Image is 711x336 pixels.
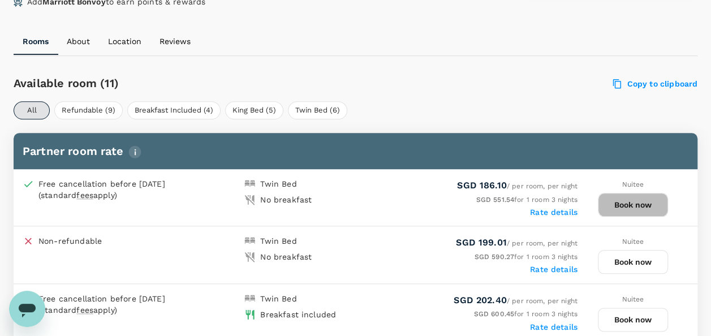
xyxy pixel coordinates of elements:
p: Location [108,36,141,47]
span: / per room, per night [456,239,578,247]
label: Copy to clipboard [613,79,697,89]
button: Refundable (9) [54,101,123,119]
div: No breakfast [260,194,312,205]
span: Nuitee [622,295,644,303]
img: double-bed-icon [244,178,256,189]
button: Book now [598,193,668,217]
div: Free cancellation before [DATE] (standard apply) [38,178,244,201]
button: King Bed (5) [225,101,283,119]
div: Breakfast included [260,309,336,320]
span: fees [76,305,93,315]
span: SGD 551.54 [476,196,514,204]
iframe: Button to launch messaging window [9,291,45,327]
h6: Partner room rate [23,142,688,160]
button: Breakfast Included (4) [127,101,221,119]
p: Non-refundable [38,235,102,247]
span: Nuitee [622,180,644,188]
label: Rate details [530,322,578,331]
span: for 1 room 3 nights [476,196,577,204]
span: SGD 590.27 [474,253,514,261]
p: About [67,36,90,47]
p: Rooms [23,36,49,47]
button: Twin Bed (6) [288,101,347,119]
button: Book now [598,250,668,274]
p: Reviews [160,36,191,47]
div: Twin Bed [260,293,296,304]
label: Rate details [530,265,578,274]
span: SGD 199.01 [456,237,507,248]
span: SGD 186.10 [457,180,507,191]
div: Twin Bed [260,178,296,189]
img: double-bed-icon [244,235,256,247]
span: Nuitee [622,238,644,245]
span: / per room, per night [454,297,578,305]
span: for 1 room 3 nights [474,253,577,261]
button: All [14,101,50,119]
div: Free cancellation before [DATE] (standard apply) [38,293,244,316]
span: fees [76,191,93,200]
span: / per room, per night [457,182,578,190]
img: info-tooltip-icon [128,145,141,158]
label: Rate details [530,208,578,217]
span: SGD 202.40 [454,295,507,305]
h6: Available room (11) [14,74,411,92]
span: for 1 room 3 nights [473,310,577,318]
img: double-bed-icon [244,293,256,304]
span: SGD 600.45 [473,310,514,318]
button: Book now [598,308,668,331]
div: No breakfast [260,251,312,262]
div: Twin Bed [260,235,296,247]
